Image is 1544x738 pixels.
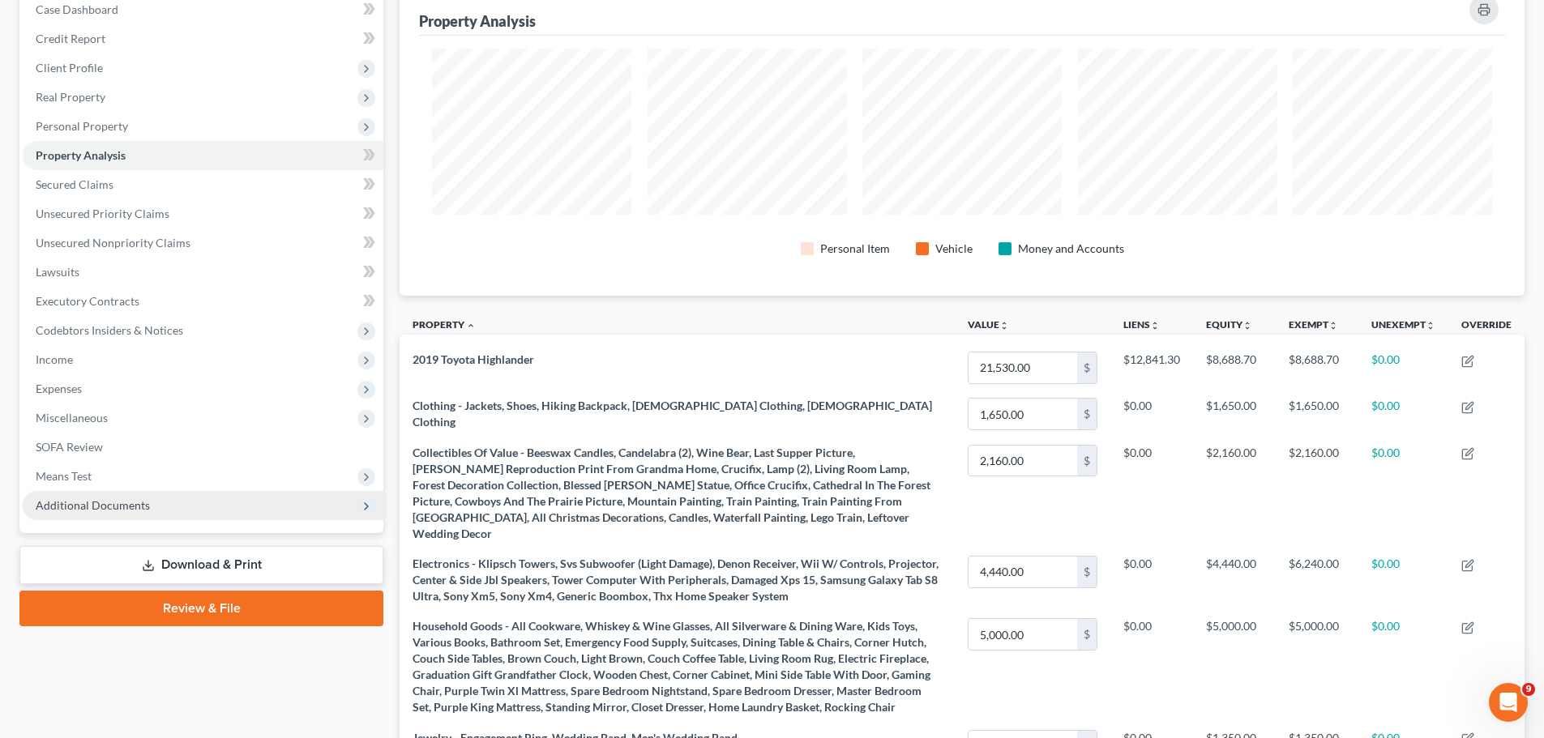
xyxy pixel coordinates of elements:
img: Profile image for Katie [46,9,72,35]
a: Unsecured Priority Claims [23,199,383,228]
td: $5,000.00 [1276,612,1358,723]
input: 0.00 [969,557,1077,587]
input: 0.00 [969,619,1077,650]
td: $12,841.30 [1110,344,1193,390]
div: The court has added a new Credit Counseling Field that we need to update upon filing. Please remo... [26,177,253,288]
span: Credit Report [36,32,105,45]
span: Collectibles Of Value - Beeswax Candles, Candelabra (2), Wine Bear, Last Supper Picture, [PERSON_... [413,446,930,540]
b: 🚨ATTN: [GEOGRAPHIC_DATA] of [US_STATE] [26,138,231,167]
td: $0.00 [1110,437,1193,548]
i: unfold_more [1242,321,1252,331]
div: Personal Item [820,241,890,257]
a: Executory Contracts [23,287,383,316]
td: $0.00 [1110,391,1193,437]
div: $ [1077,557,1097,587]
a: Secured Claims [23,170,383,199]
span: Clothing - Jackets, Shoes, Hiking Backpack, [DEMOGRAPHIC_DATA] Clothing, [DEMOGRAPHIC_DATA] Clothing [413,399,932,429]
td: $0.00 [1358,548,1448,611]
div: $ [1077,619,1097,650]
a: Unexemptunfold_more [1371,318,1435,331]
i: unfold_more [1328,321,1338,331]
button: go back [11,6,41,37]
span: Executory Contracts [36,294,139,308]
textarea: Message… [14,497,310,524]
div: Vehicle [935,241,973,257]
span: Electronics - Klipsch Towers, Svs Subwoofer (Light Damage), Denon Receiver, Wii W/ Controls, Proj... [413,557,939,603]
button: Send a message… [278,524,304,550]
a: Property expand_less [413,318,476,331]
td: $2,160.00 [1193,437,1276,548]
span: Lawsuits [36,265,79,279]
td: $0.00 [1358,391,1448,437]
span: Real Property [36,90,105,104]
a: Equityunfold_more [1206,318,1252,331]
span: Case Dashboard [36,2,118,16]
i: unfold_more [1426,321,1435,331]
span: Income [36,352,73,366]
td: $0.00 [1110,548,1193,611]
td: $1,650.00 [1276,391,1358,437]
th: Override [1448,309,1525,345]
button: Gif picker [51,531,64,544]
i: unfold_more [999,321,1009,331]
span: SOFA Review [36,440,103,454]
a: SOFA Review [23,433,383,462]
span: Secured Claims [36,177,113,191]
div: $ [1077,399,1097,429]
span: Personal Property [36,119,128,133]
a: Exemptunfold_more [1289,318,1338,331]
i: expand_less [466,321,476,331]
button: Home [254,6,284,37]
a: Lawsuits [23,258,383,287]
span: Client Profile [36,61,103,75]
input: 0.00 [969,446,1077,476]
div: 🚨ATTN: [GEOGRAPHIC_DATA] of [US_STATE]The court has added a new Credit Counseling Field that we n... [13,127,266,297]
div: [PERSON_NAME] • 6h ago [26,301,153,310]
td: $6,240.00 [1276,548,1358,611]
span: Expenses [36,382,82,395]
a: Credit Report [23,24,383,53]
iframe: Intercom live chat [1489,683,1528,722]
td: $8,688.70 [1276,344,1358,390]
td: $8,688.70 [1193,344,1276,390]
div: $ [1077,352,1097,383]
span: Unsecured Priority Claims [36,207,169,220]
h1: [PERSON_NAME] [79,8,184,20]
a: Property Analysis [23,141,383,170]
a: Unsecured Nonpriority Claims [23,228,383,258]
button: Start recording [103,531,116,544]
td: $1,650.00 [1193,391,1276,437]
td: $0.00 [1358,437,1448,548]
button: Upload attachment [77,531,90,544]
div: Close [284,6,314,36]
span: Unsecured Nonpriority Claims [36,236,190,250]
span: Miscellaneous [36,411,108,424]
span: Means Test [36,469,92,483]
div: Money and Accounts [1018,241,1124,257]
td: $4,440.00 [1193,548,1276,611]
td: $0.00 [1358,344,1448,390]
div: $ [1077,446,1097,476]
a: Valueunfold_more [968,318,1009,331]
td: $5,000.00 [1193,612,1276,723]
span: Household Goods - All Cookware, Whiskey & Wine Glasses, All Silverware & Dining Ware, Kids Toys, ... [413,619,930,714]
td: $0.00 [1358,612,1448,723]
p: Active 7h ago [79,20,151,36]
span: Property Analysis [36,148,126,162]
button: Emoji picker [25,531,38,544]
span: Codebtors Insiders & Notices [36,323,183,337]
i: unfold_more [1150,321,1160,331]
input: 0.00 [969,399,1077,429]
span: 9 [1522,683,1535,696]
div: Katie says… [13,127,311,333]
a: Review & File [19,591,383,626]
td: $0.00 [1110,612,1193,723]
span: 2019 Toyota Highlander [413,352,534,366]
div: Property Analysis [419,11,536,31]
span: Additional Documents [36,498,150,512]
a: Liensunfold_more [1123,318,1160,331]
a: Download & Print [19,546,383,584]
td: $2,160.00 [1276,437,1358,548]
input: 0.00 [969,352,1077,383]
